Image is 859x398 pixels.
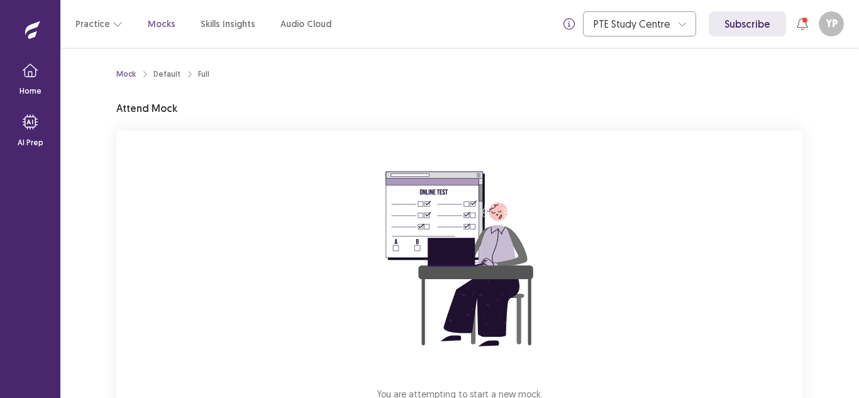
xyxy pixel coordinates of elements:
[116,69,136,80] a: Mock
[594,12,672,36] div: PTE Study Centre
[116,101,177,116] p: Attend Mock
[116,69,209,80] nav: breadcrumb
[148,18,175,31] a: Mocks
[819,11,844,36] button: YP
[201,18,255,31] a: Skills Insights
[198,69,209,80] div: Full
[18,137,43,148] p: AI Prep
[709,11,786,36] a: Subscribe
[558,13,580,35] button: info
[19,86,42,97] p: Home
[280,18,331,31] a: Audio Cloud
[75,13,123,35] button: Practice
[153,69,180,80] div: Default
[346,146,573,372] img: attend-mock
